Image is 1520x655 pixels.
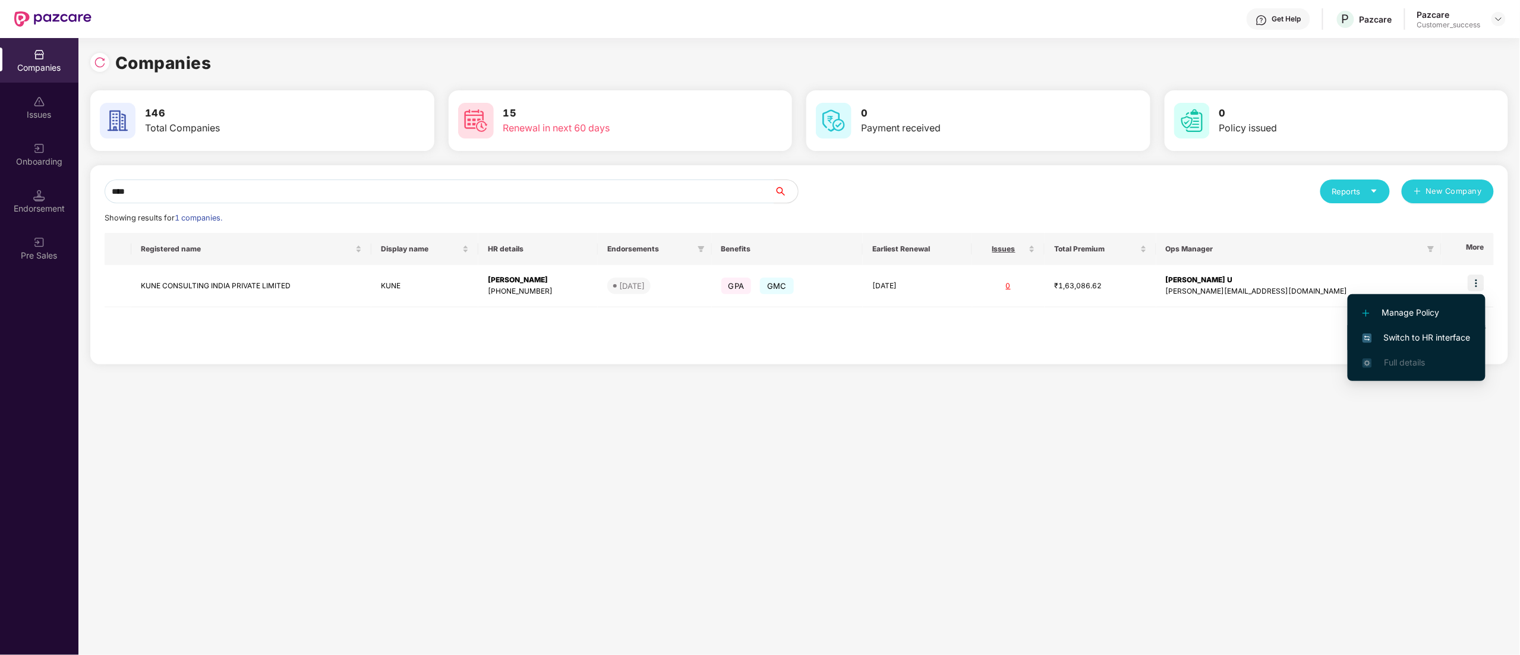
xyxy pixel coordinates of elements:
[115,50,212,76] h1: Companies
[1166,286,1432,297] div: [PERSON_NAME][EMAIL_ADDRESS][DOMAIN_NAME]
[33,237,45,248] img: svg+xml;base64,PHN2ZyB3aWR0aD0iMjAiIGhlaWdodD0iMjAiIHZpZXdCb3g9IjAgMCAyMCAyMCIgZmlsbD0ibm9uZSIgeG...
[982,281,1035,292] div: 0
[33,96,45,108] img: svg+xml;base64,PHN2ZyBpZD0iSXNzdWVzX2Rpc2FibGVkIiB4bWxucz0iaHR0cDovL3d3dy53My5vcmcvMjAwMC9zdmciIH...
[861,106,1074,121] h3: 0
[33,143,45,155] img: svg+xml;base64,PHN2ZyB3aWR0aD0iMjAiIGhlaWdodD0iMjAiIHZpZXdCb3g9IjAgMCAyMCAyMCIgZmlsbD0ibm9uZSIgeG...
[1417,9,1481,20] div: Pazcare
[1370,187,1378,195] span: caret-down
[1442,233,1494,265] th: More
[1045,233,1156,265] th: Total Premium
[478,233,597,265] th: HR details
[488,275,588,286] div: [PERSON_NAME]
[1174,103,1210,138] img: svg+xml;base64,PHN2ZyB4bWxucz0iaHR0cDovL3d3dy53My5vcmcvMjAwMC9zdmciIHdpZHRoPSI2MCIgaGVpZ2h0PSI2MC...
[131,265,371,307] td: KUNE CONSULTING INDIA PRIVATE LIMITED
[1363,358,1372,368] img: svg+xml;base64,PHN2ZyB4bWxucz0iaHR0cDovL3d3dy53My5vcmcvMjAwMC9zdmciIHdpZHRoPSIxNi4zNjMiIGhlaWdodD...
[861,121,1074,136] div: Payment received
[774,180,799,203] button: search
[1219,106,1433,121] h3: 0
[1332,185,1378,197] div: Reports
[1414,187,1421,197] span: plus
[105,213,222,222] span: Showing results for
[100,103,135,138] img: svg+xml;base64,PHN2ZyB4bWxucz0iaHR0cDovL3d3dy53My5vcmcvMjAwMC9zdmciIHdpZHRoPSI2MCIgaGVpZ2h0PSI2MC...
[607,244,693,254] span: Endorsements
[1417,20,1481,30] div: Customer_success
[1363,310,1370,317] img: svg+xml;base64,PHN2ZyB4bWxucz0iaHR0cDovL3d3dy53My5vcmcvMjAwMC9zdmciIHdpZHRoPSIxMi4yMDEiIGhlaWdodD...
[1494,14,1503,24] img: svg+xml;base64,PHN2ZyBpZD0iRHJvcGRvd24tMzJ4MzIiIHhtbG5zPSJodHRwOi8vd3d3LnczLm9yZy8yMDAwL3N2ZyIgd2...
[972,233,1045,265] th: Issues
[488,286,588,297] div: [PHONE_NUMBER]
[1363,333,1372,343] img: svg+xml;base64,PHN2ZyB4bWxucz0iaHR0cDovL3d3dy53My5vcmcvMjAwMC9zdmciIHdpZHRoPSIxNiIgaGVpZ2h0PSIxNi...
[33,49,45,61] img: svg+xml;base64,PHN2ZyBpZD0iQ29tcGFuaWVzIiB4bWxucz0iaHR0cDovL3d3dy53My5vcmcvMjAwMC9zdmciIHdpZHRoPS...
[371,233,478,265] th: Display name
[1272,14,1301,24] div: Get Help
[1426,185,1483,197] span: New Company
[371,265,478,307] td: KUNE
[1425,242,1437,256] span: filter
[1054,244,1138,254] span: Total Premium
[1256,14,1267,26] img: svg+xml;base64,PHN2ZyBpZD0iSGVscC0zMngzMiIgeG1sbnM9Imh0dHA6Ly93d3cudzMub3JnLzIwMDAvc3ZnIiB3aWR0aD...
[175,213,222,222] span: 1 companies.
[863,265,972,307] td: [DATE]
[503,106,717,121] h3: 15
[760,278,794,294] span: GMC
[816,103,852,138] img: svg+xml;base64,PHN2ZyB4bWxucz0iaHR0cDovL3d3dy53My5vcmcvMjAwMC9zdmciIHdpZHRoPSI2MCIgaGVpZ2h0PSI2MC...
[698,245,705,253] span: filter
[695,242,707,256] span: filter
[1166,244,1423,254] span: Ops Manager
[1054,281,1147,292] div: ₹1,63,086.62
[1166,275,1432,286] div: [PERSON_NAME] U
[1402,180,1494,203] button: plusNew Company
[1363,306,1471,319] span: Manage Policy
[619,280,645,292] div: [DATE]
[33,190,45,201] img: svg+xml;base64,PHN2ZyB3aWR0aD0iMTQuNSIgaGVpZ2h0PSIxNC41IiB2aWV3Qm94PSIwIDAgMTYgMTYiIGZpbGw9Im5vbm...
[94,56,106,68] img: svg+xml;base64,PHN2ZyBpZD0iUmVsb2FkLTMyeDMyIiB4bWxucz0iaHR0cDovL3d3dy53My5vcmcvMjAwMC9zdmciIHdpZH...
[863,233,972,265] th: Earliest Renewal
[1219,121,1433,136] div: Policy issued
[774,187,798,196] span: search
[381,244,460,254] span: Display name
[1468,275,1484,291] img: icon
[712,233,863,265] th: Benefits
[141,244,353,254] span: Registered name
[1363,331,1471,344] span: Switch to HR interface
[131,233,371,265] th: Registered name
[1384,357,1425,367] span: Full details
[982,244,1026,254] span: Issues
[14,11,92,27] img: New Pazcare Logo
[145,106,358,121] h3: 146
[1360,14,1392,25] div: Pazcare
[1427,245,1434,253] span: filter
[503,121,717,136] div: Renewal in next 60 days
[458,103,494,138] img: svg+xml;base64,PHN2ZyB4bWxucz0iaHR0cDovL3d3dy53My5vcmcvMjAwMC9zdmciIHdpZHRoPSI2MCIgaGVpZ2h0PSI2MC...
[721,278,752,294] span: GPA
[1342,12,1349,26] span: P
[145,121,358,136] div: Total Companies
